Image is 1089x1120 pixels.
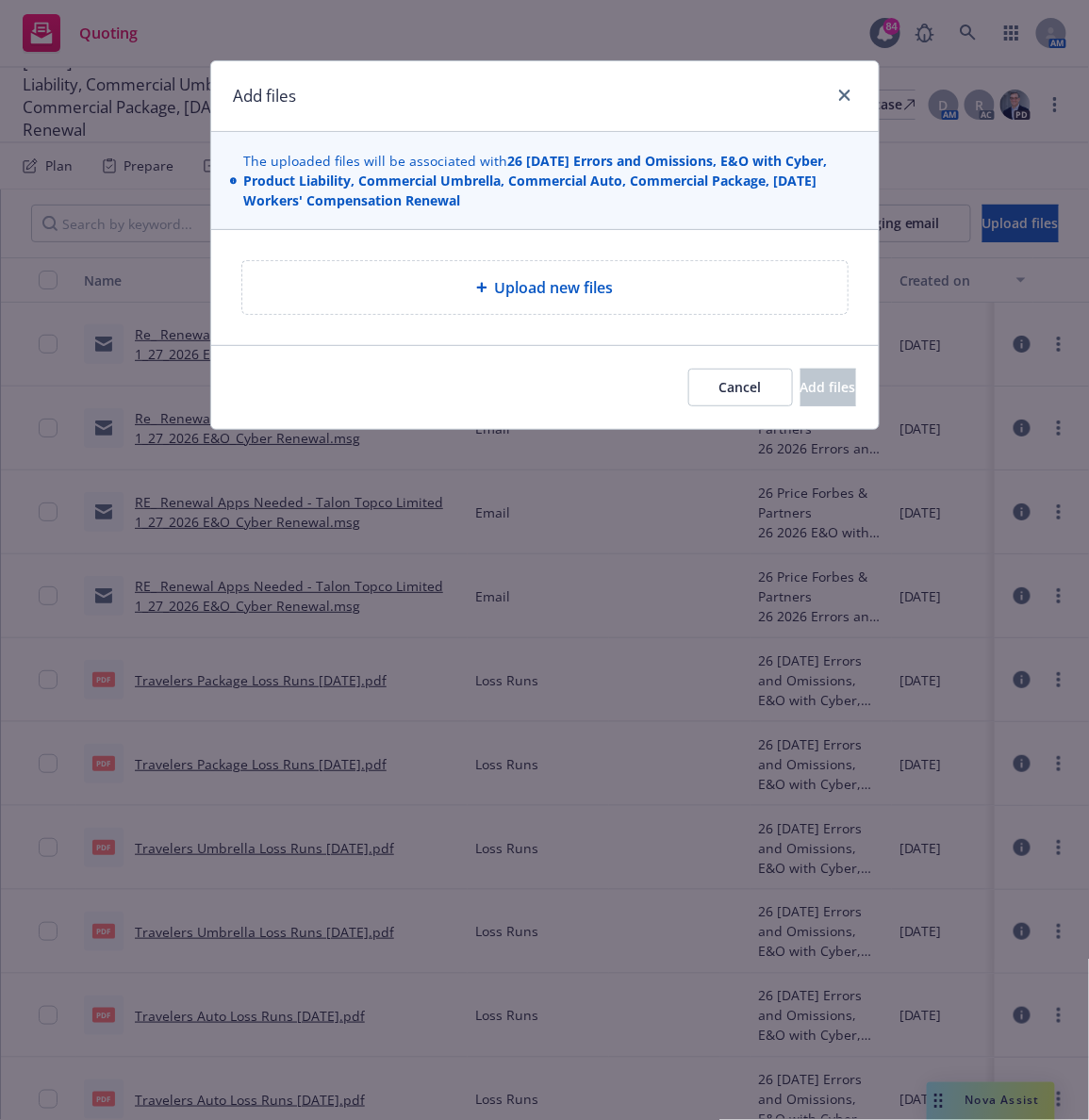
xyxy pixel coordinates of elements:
[800,378,856,396] span: Add files
[495,276,614,299] span: Upload new files
[244,151,860,210] span: The uploaded files will be associated with
[244,152,828,209] strong: 26 [DATE] Errors and Omissions, E&O with Cyber, Product Liability, Commercial Umbrella, Commercia...
[800,369,856,406] button: Add files
[234,84,297,108] h1: Add files
[688,369,793,406] button: Cancel
[833,84,856,107] a: close
[241,260,849,315] div: Upload new files
[719,378,762,396] span: Cancel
